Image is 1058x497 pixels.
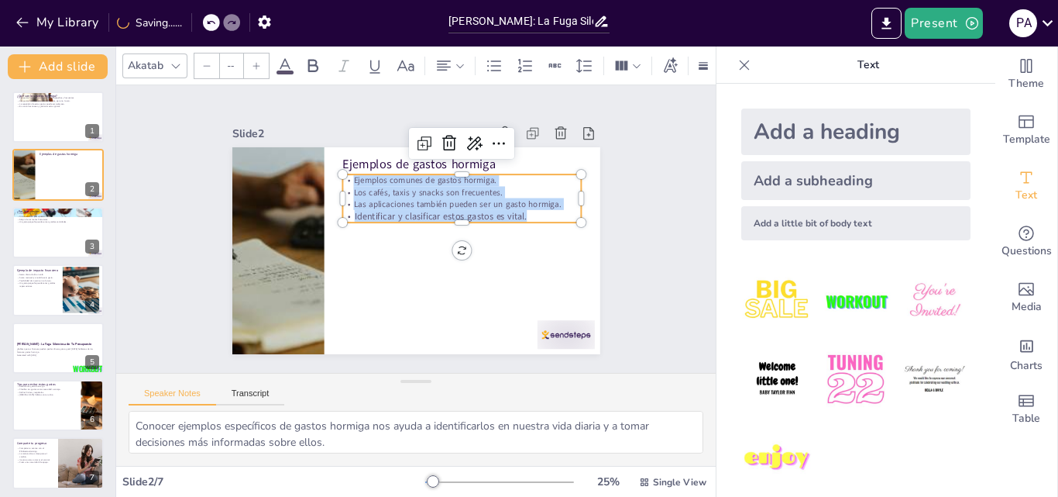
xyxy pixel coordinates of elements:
div: Add charts and graphs [995,326,1057,381]
p: ¿Sabías que tus finanzas pueden perder dinero gota a gota? [DATE] hablamos de los famosos gastos ... [17,347,99,353]
div: 25 % [589,475,627,489]
p: Tips para evitar estos gastos [17,382,77,387]
div: 4 [85,298,99,312]
div: 5 [85,355,99,369]
div: Akatab [125,55,167,76]
button: My Library [12,10,105,35]
p: [MEDICAL_DATA] hábitos en tu rutina. [17,394,77,397]
img: 5.jpeg [819,343,891,416]
p: Las aplicaciones también pueden ser un gasto hormiga. [345,191,583,227]
img: 7.jpeg [741,423,813,495]
p: Gasto diario de $3 en café. [17,274,58,277]
p: Text [757,47,980,84]
div: 5 [12,323,104,374]
button: Export to PowerPoint [871,8,902,39]
div: 4 [12,264,104,316]
img: 3.jpeg [898,265,970,337]
p: Ejemplos de gastos hormiga [40,151,99,156]
div: Add text boxes [995,158,1057,214]
p: Los cafés, taxis y snacks son frecuentes. [346,179,585,216]
div: 7 [85,471,99,485]
p: ¿Qué son los gastos hormiga? [17,94,99,98]
div: 6 [12,380,104,431]
p: Detecta tus gastos hormiga. [17,385,77,388]
p: ¿Por qué afectan tus finanzas? [17,209,99,214]
p: Comparte tu avance con el #SinGastosHormiga. [17,447,53,453]
div: Slide 2 / 7 [122,475,425,489]
div: 3 [12,207,104,258]
div: Add ready made slides [995,102,1057,158]
p: Define límites y respétalos. [17,391,77,394]
div: Change the overall theme [995,47,1057,102]
img: 6.jpeg [898,343,970,416]
div: 3 [85,240,99,254]
div: Add a heading [741,109,970,155]
span: Theme [1008,75,1044,92]
span: Media [1012,299,1042,316]
button: Speaker Notes [129,388,216,406]
div: 2 [12,149,104,200]
p: Posibilidad de invertir en tu futuro. [17,279,58,282]
p: Ejemplos de gastos hormiga [349,149,588,191]
textarea: Conocer ejemplos específicos de gastos hormiga nos ayuda a identificarlos en nuestra vida diaria ... [129,411,703,454]
p: Suma mensual y anual de este gasto. [17,277,58,280]
p: Ejemplo de impacto financiero [17,268,58,273]
span: Questions [1001,243,1052,260]
img: 1.jpeg [741,265,813,337]
div: Border settings [695,53,712,78]
p: Generated with [URL] [17,354,99,357]
strong: [PERSON_NAME]: La Fuga Silenciosa de Tu Presupuesto [17,342,92,346]
span: Text [1015,187,1037,204]
input: Insert title [448,10,593,33]
p: Distorsionan tu presupuesto. [17,215,99,218]
p: Reducen tu liquidez. [17,212,99,216]
p: La motivación es clave para el cambio. [17,453,53,458]
p: Clasifica tus gastos como necesidad o antojo. [17,388,77,391]
button: Transcript [216,388,285,406]
div: 2 [85,182,99,196]
div: Get real-time input from your audience [995,214,1057,270]
img: 4.jpeg [741,343,813,416]
div: Text effects [658,53,682,78]
p: Un gasto pequeño puede tener grandes repercusiones. [17,282,58,288]
span: Charts [1010,357,1043,374]
p: Ejemplos comunes de gastos hormiga. [347,167,586,204]
div: Slide 2 [242,107,443,143]
img: 2.jpeg [819,265,891,337]
p: Un gasto pequeño puede sumar grandes cantidades. [17,221,99,224]
p: Crear una comunidad de apoyo. [17,461,53,464]
div: Add a table [995,381,1057,437]
div: Add a little bit of body text [741,206,970,240]
button: P A [1009,8,1037,39]
button: Add slide [8,54,108,79]
p: Identificar y clasificar estos gastos es vital. [343,202,582,240]
div: 6 [85,412,99,426]
p: Los gastos hormiga son desembolsos pequeños y frecuentes. [17,97,99,100]
p: Alejan de tus metas financieras. [17,218,99,221]
span: Table [1012,410,1040,427]
div: Add images, graphics, shapes or video [995,270,1057,326]
div: P A [1009,9,1037,37]
div: Add a subheading [741,161,970,200]
p: Es crucial reconocer y gestionar estos gastos. [17,105,99,109]
div: 1 [12,91,104,143]
p: Los gastos hormiga parecen inofensivos, pero no lo son. [17,100,99,103]
span: Single View [653,476,706,488]
p: Inspira a otros a tomar el control. [17,459,53,462]
div: 7 [12,437,104,488]
span: WORKOUT [73,362,102,374]
p: La repetición de estos gastos puede ser peligrosa. [17,102,99,105]
span: Template [1003,131,1050,148]
div: Saving...... [117,16,182,30]
div: Column Count [610,53,645,78]
button: Present [905,8,982,39]
div: 1 [85,124,99,138]
p: Comparte tu progreso [17,441,53,446]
